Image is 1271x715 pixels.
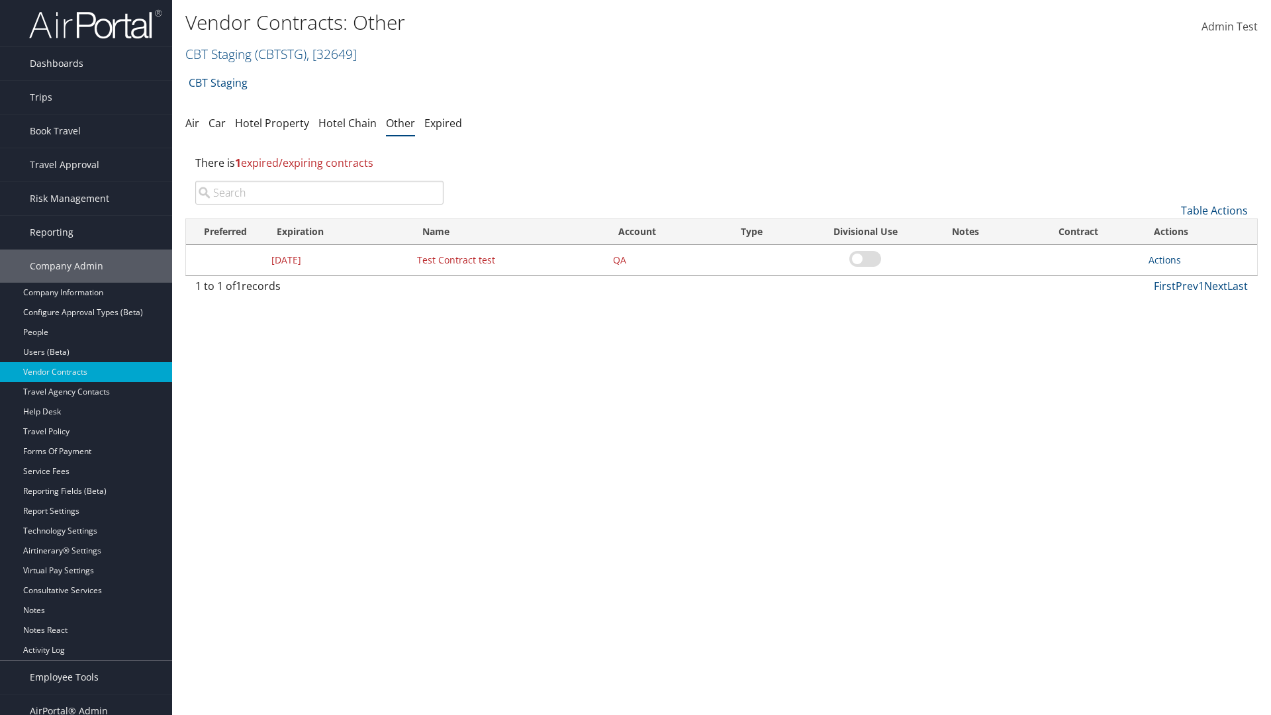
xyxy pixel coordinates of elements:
a: CBT Staging [185,45,357,63]
td: Test Contract test [410,245,606,275]
a: Table Actions [1181,203,1248,218]
span: Dashboards [30,47,83,80]
span: 1 [236,279,242,293]
td: QA [606,245,729,275]
span: Company Admin [30,250,103,283]
span: , [ 32649 ] [306,45,357,63]
a: First [1154,279,1176,293]
th: Actions [1142,219,1257,245]
strong: 1 [235,156,241,170]
th: Account: activate to sort column ascending [606,219,729,245]
a: Other [386,116,415,130]
div: 1 to 1 of records [195,278,444,301]
span: Travel Approval [30,148,99,181]
th: Name: activate to sort column ascending [410,219,606,245]
th: Divisional Use: activate to sort column ascending [814,219,918,245]
a: Hotel Property [235,116,309,130]
a: Actions [1149,254,1181,266]
img: airportal-logo.png [29,9,162,40]
th: Type: activate to sort column ascending [729,219,813,245]
a: 1 [1198,279,1204,293]
a: Admin Test [1201,7,1258,48]
div: There is [185,145,1258,181]
input: Search [195,181,444,205]
td: [DATE] [265,245,410,275]
h1: Vendor Contracts: Other [185,9,900,36]
a: Expired [424,116,462,130]
a: Prev [1176,279,1198,293]
a: Last [1227,279,1248,293]
th: Notes: activate to sort column ascending [918,219,1014,245]
span: Reporting [30,216,73,249]
a: CBT Staging [189,70,248,96]
span: Admin Test [1201,19,1258,34]
th: Preferred: activate to sort column ascending [186,219,265,245]
a: Hotel Chain [318,116,377,130]
a: Air [185,116,199,130]
span: Book Travel [30,115,81,148]
span: ( CBTSTG ) [255,45,306,63]
span: Employee Tools [30,661,99,694]
a: Car [209,116,226,130]
span: expired/expiring contracts [235,156,373,170]
span: Risk Management [30,182,109,215]
th: Contract: activate to sort column ascending [1014,219,1143,245]
span: Trips [30,81,52,114]
th: Expiration: activate to sort column descending [265,219,410,245]
a: Next [1204,279,1227,293]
